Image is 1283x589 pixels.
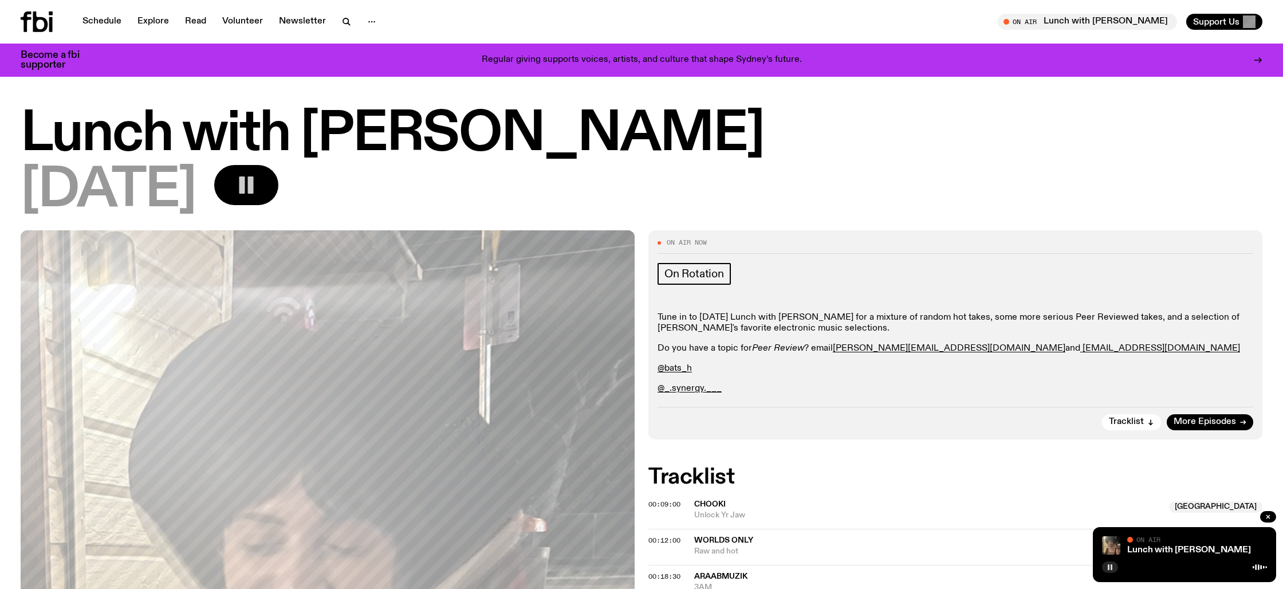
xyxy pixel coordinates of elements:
[1174,418,1236,426] span: More Episodes
[658,384,722,393] a: @_.synergy.___
[648,536,680,545] span: 00:12:00
[131,14,176,30] a: Explore
[694,500,726,508] span: ChooKi
[1102,414,1161,430] button: Tracklist
[21,109,1262,160] h1: Lunch with [PERSON_NAME]
[658,364,692,373] a: @bats_h
[664,268,724,280] span: On Rotation
[694,546,1162,557] span: Raw and hot
[648,467,1262,488] h2: Tracklist
[1127,545,1251,555] a: Lunch with [PERSON_NAME]
[833,344,1065,353] a: [PERSON_NAME][EMAIL_ADDRESS][DOMAIN_NAME]
[215,14,270,30] a: Volunteer
[1193,17,1239,27] span: Support Us
[658,312,1253,334] p: Tune in to [DATE] Lunch with [PERSON_NAME] for a mixture of random hot takes, some more serious P...
[21,165,196,217] span: [DATE]
[1167,414,1253,430] a: More Episodes
[694,510,1162,521] span: Unlock Yr Jaw
[694,572,747,580] span: AraabMuzik
[21,50,94,70] h3: Become a fbi supporter
[1169,501,1262,513] span: [GEOGRAPHIC_DATA]
[648,572,680,581] span: 00:18:30
[658,343,1253,354] p: Do you have a topic for ? email and
[658,263,731,285] a: On Rotation
[694,536,753,544] span: Worlds Only
[482,55,802,65] p: Regular giving supports voices, artists, and culture that shape Sydney’s future.
[76,14,128,30] a: Schedule
[667,239,707,246] span: On Air Now
[1083,344,1240,353] a: [EMAIL_ADDRESS][DOMAIN_NAME]
[1136,536,1160,543] span: On Air
[752,344,804,353] em: Peer Review
[1109,418,1144,426] span: Tracklist
[272,14,333,30] a: Newsletter
[1186,14,1262,30] button: Support Us
[998,14,1177,30] button: On AirLunch with [PERSON_NAME]
[178,14,213,30] a: Read
[648,500,680,509] span: 00:09:00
